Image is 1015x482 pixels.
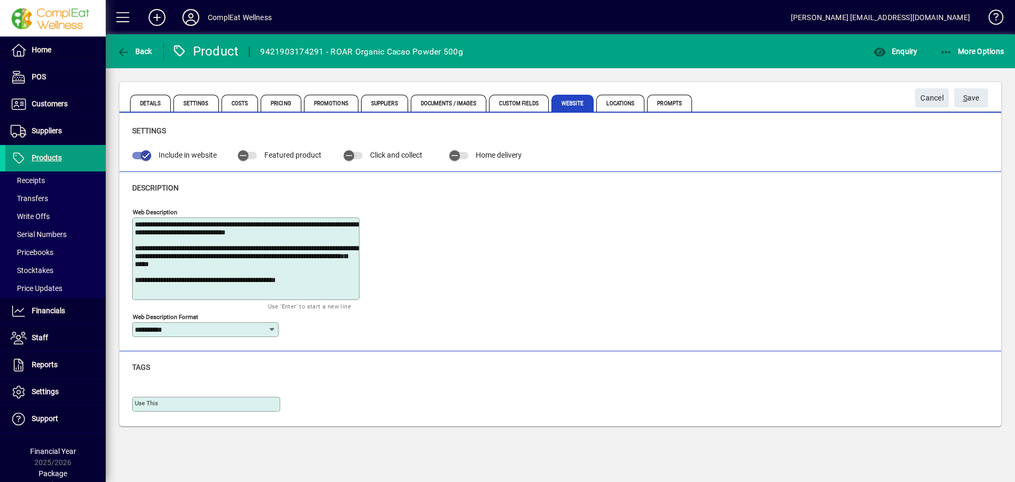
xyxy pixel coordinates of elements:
div: 9421903174291 - ROAR Organic Cacao Powder 500g [260,43,463,60]
span: Enquiry [873,47,917,56]
span: Suppliers [32,126,62,135]
a: Support [5,406,106,432]
span: Pricing [261,95,301,112]
a: Financials [5,298,106,324]
mat-label: Web Description [133,208,177,215]
span: Serial Numbers [11,230,67,239]
a: Pricebooks [5,243,106,261]
span: Write Offs [11,212,50,221]
a: Settings [5,379,106,405]
span: Financial Year [30,447,76,456]
span: Pricebooks [11,248,53,257]
span: Details [130,95,171,112]
span: Transfers [11,194,48,203]
button: Cancel [915,88,949,107]
div: [PERSON_NAME] [EMAIL_ADDRESS][DOMAIN_NAME] [791,9,970,26]
span: Home [32,46,51,54]
span: More Options [940,47,1004,56]
a: Suppliers [5,118,106,144]
div: ComplEat Wellness [208,9,272,26]
a: Knowledge Base [981,2,1002,37]
span: Featured product [264,151,321,159]
span: Custom Fields [489,95,548,112]
span: Receipts [11,176,45,185]
span: ave [963,89,980,107]
span: Back [117,47,152,56]
span: Include in website [159,151,217,159]
a: Transfers [5,189,106,207]
mat-hint: Use 'Enter' to start a new line [268,300,351,312]
a: Stocktakes [5,261,106,279]
span: Tags [132,363,150,371]
button: More Options [937,42,1007,61]
span: Customers [32,99,68,108]
span: Documents / Images [411,95,487,112]
a: Home [5,37,106,63]
span: POS [32,72,46,81]
span: Click and collect [370,151,422,159]
a: Staff [5,325,106,351]
span: Cancel [920,89,944,107]
span: Description [132,184,179,192]
a: Reports [5,352,106,378]
a: Price Updates [5,279,106,297]
span: Support [32,414,58,423]
span: Staff [32,333,48,342]
span: S [963,94,967,102]
button: Save [954,88,988,107]
span: Price Updates [11,284,62,293]
a: Write Offs [5,207,106,225]
app-page-header-button: Back [106,42,164,61]
span: Financials [32,306,65,315]
span: Promotions [304,95,358,112]
button: Profile [174,8,208,27]
span: Costs [222,95,259,112]
span: Settings [32,387,59,396]
span: Settings [173,95,219,112]
button: Back [114,42,155,61]
span: Stocktakes [11,266,53,275]
span: Home delivery [476,151,522,159]
span: Prompts [647,95,692,112]
button: Add [140,8,174,27]
span: Website [551,95,594,112]
span: Locations [596,95,644,112]
mat-label: Web Description Format [133,313,198,320]
button: Enquiry [871,42,920,61]
span: Reports [32,360,58,369]
a: Serial Numbers [5,225,106,243]
a: Customers [5,91,106,117]
a: POS [5,64,106,90]
span: Package [39,469,67,478]
span: Suppliers [361,95,408,112]
div: Product [172,43,239,60]
span: Settings [132,126,166,135]
a: Receipts [5,171,106,189]
mat-label: Use This [135,399,158,407]
span: Products [32,153,62,162]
